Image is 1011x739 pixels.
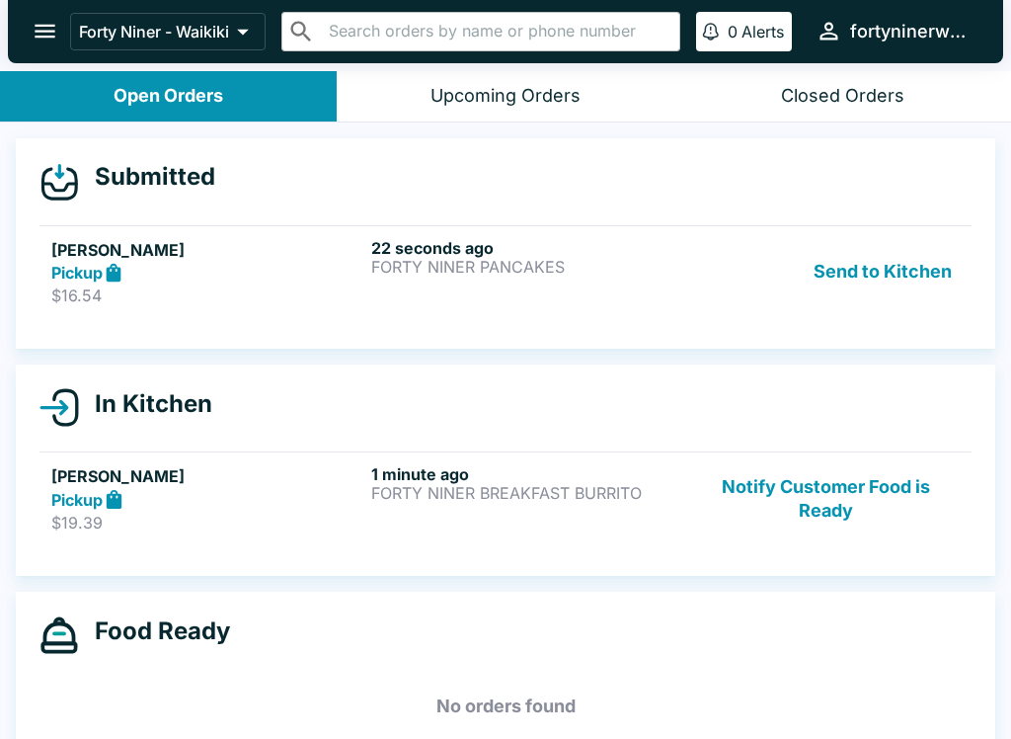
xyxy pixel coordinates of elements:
[371,258,683,276] p: FORTY NINER PANCAKES
[51,490,103,510] strong: Pickup
[79,162,215,192] h4: Submitted
[20,6,70,56] button: open drawer
[728,22,738,41] p: 0
[371,238,683,258] h6: 22 seconds ago
[371,464,683,484] h6: 1 minute ago
[51,263,103,283] strong: Pickup
[51,513,363,533] p: $19.39
[51,464,363,488] h5: [PERSON_NAME]
[808,10,979,52] button: fortyninerwaikiki
[850,20,972,43] div: fortyninerwaikiki
[39,225,972,318] a: [PERSON_NAME]Pickup$16.5422 seconds agoFORTY NINER PANCAKESSend to Kitchen
[79,22,229,41] p: Forty Niner - Waikiki
[781,85,904,108] div: Closed Orders
[430,85,581,108] div: Upcoming Orders
[323,18,671,45] input: Search orders by name or phone number
[114,85,223,108] div: Open Orders
[741,22,784,41] p: Alerts
[51,286,363,305] p: $16.54
[806,238,960,306] button: Send to Kitchen
[79,389,212,419] h4: In Kitchen
[39,452,972,544] a: [PERSON_NAME]Pickup$19.391 minute agoFORTY NINER BREAKFAST BURRITONotify Customer Food is Ready
[692,464,960,533] button: Notify Customer Food is Ready
[70,13,266,50] button: Forty Niner - Waikiki
[51,238,363,262] h5: [PERSON_NAME]
[371,484,683,502] p: FORTY NINER BREAKFAST BURRITO
[79,616,230,646] h4: Food Ready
